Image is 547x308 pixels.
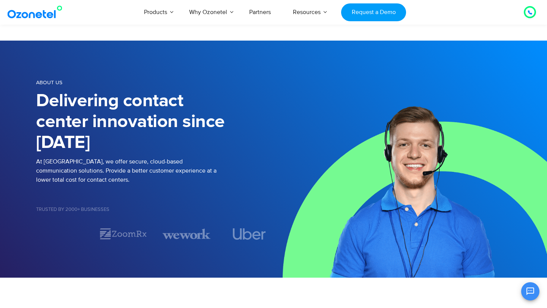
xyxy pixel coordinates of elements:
[99,227,147,240] img: zoomrx
[341,3,406,21] a: Request a Demo
[99,227,147,240] div: 2 / 7
[226,228,273,240] div: 4 / 7
[163,227,210,240] img: wework
[36,229,84,239] div: 1 / 7
[36,91,273,153] h1: Delivering contact center innovation since [DATE]
[163,227,210,240] div: 3 / 7
[521,282,539,300] button: Open chat
[233,228,266,240] img: uber
[36,207,273,212] h5: Trusted by 2000+ Businesses
[36,79,62,86] span: About us
[36,157,273,184] p: At [GEOGRAPHIC_DATA], we offer secure, cloud-based communication solutions. Provide a better cust...
[36,227,273,240] div: Image Carousel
